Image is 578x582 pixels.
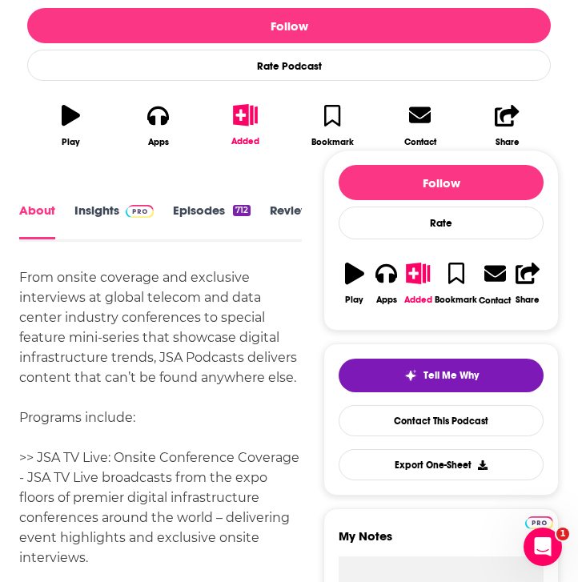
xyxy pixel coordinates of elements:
[311,137,354,147] div: Bookmark
[524,528,562,566] iframe: Intercom live chat
[74,203,154,239] a: InsightsPodchaser Pro
[512,252,544,315] button: Share
[339,405,544,436] a: Contact This Podcast
[464,94,551,157] button: Share
[404,295,432,305] div: Added
[27,94,114,157] button: Play
[202,94,289,156] button: Added
[423,369,479,382] span: Tell Me Why
[27,8,551,43] button: Follow
[19,203,55,239] a: About
[496,137,520,147] div: Share
[345,295,363,305] div: Play
[126,205,154,218] img: Podchaser Pro
[404,136,436,147] div: Contact
[231,136,259,147] div: Added
[516,295,540,305] div: Share
[371,252,403,315] button: Apps
[339,207,544,239] div: Rate
[233,205,251,216] div: 712
[525,516,553,529] img: Podchaser Pro
[114,94,202,157] button: Apps
[435,295,477,305] div: Bookmark
[62,137,80,147] div: Play
[525,514,553,529] a: Pro website
[434,252,478,315] button: Bookmark
[270,203,316,239] a: Reviews
[339,528,544,556] label: My Notes
[289,94,376,157] button: Bookmark
[403,252,435,315] button: Added
[148,137,169,147] div: Apps
[479,295,511,306] div: Contact
[173,203,251,239] a: Episodes712
[339,252,371,315] button: Play
[27,50,551,81] div: Rate Podcast
[339,165,544,200] button: Follow
[339,449,544,480] button: Export One-Sheet
[556,528,569,540] span: 1
[339,359,544,392] button: tell me why sparkleTell Me Why
[478,252,512,315] a: Contact
[404,369,417,382] img: tell me why sparkle
[376,94,464,157] a: Contact
[376,295,397,305] div: Apps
